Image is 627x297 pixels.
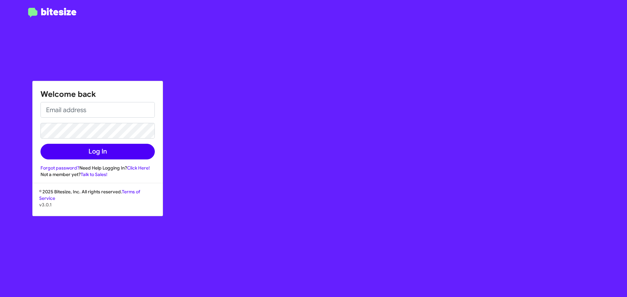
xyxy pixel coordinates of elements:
[40,89,155,99] h1: Welcome back
[40,165,155,171] div: Need Help Logging In?
[40,171,155,178] div: Not a member yet?
[127,165,150,171] a: Click Here!
[39,201,156,208] p: v3.0.1
[40,102,155,118] input: Email address
[40,165,79,171] a: Forgot password?
[33,188,163,216] div: © 2025 Bitesize, Inc. All rights reserved.
[40,144,155,159] button: Log In
[81,171,107,177] a: Talk to Sales!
